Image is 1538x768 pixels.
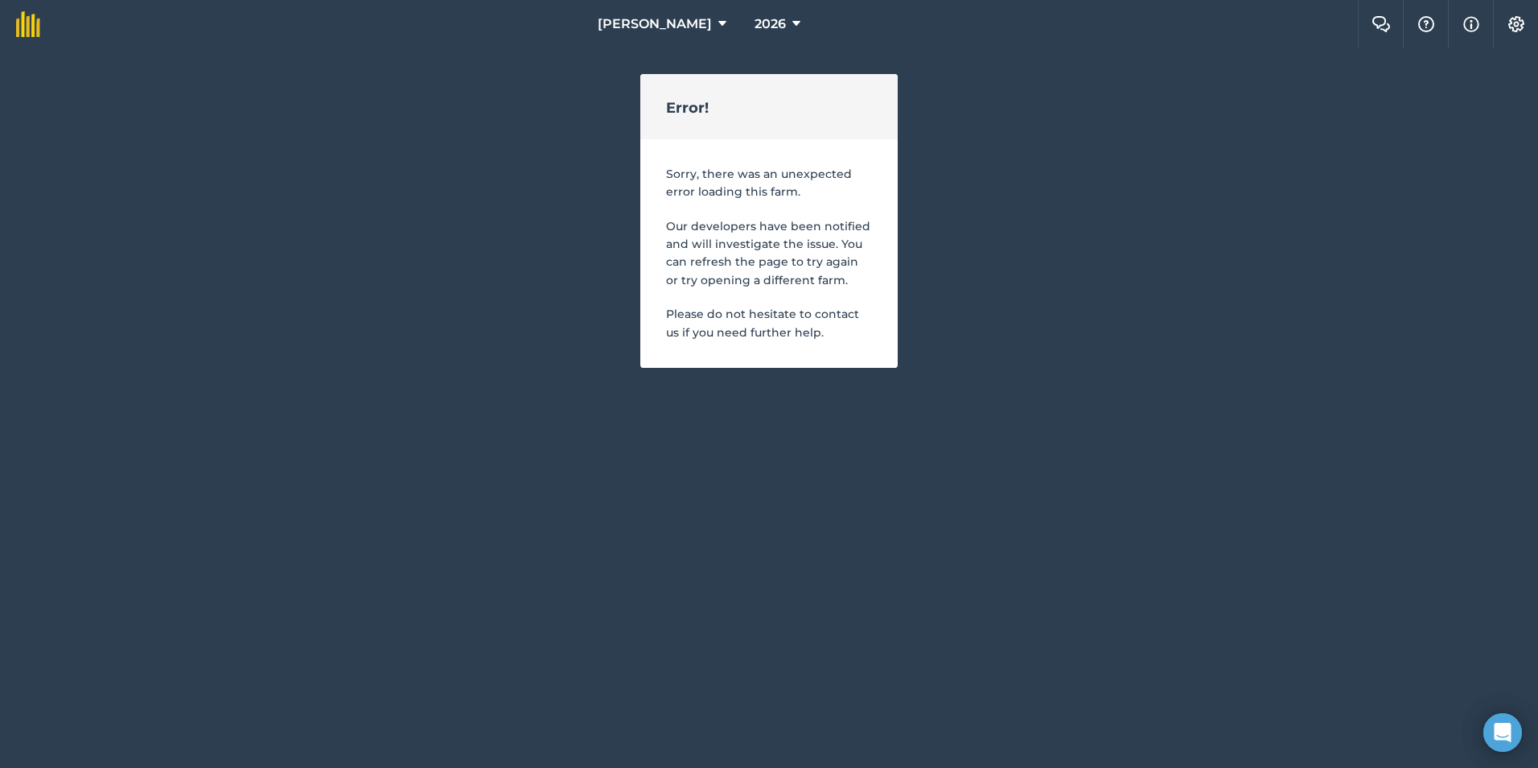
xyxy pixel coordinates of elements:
p: Our developers have been notified and will investigate the issue. You can refresh the page to try... [666,217,872,290]
p: Sorry, there was an unexpected error loading this farm. [666,165,872,201]
img: A cog icon [1507,16,1526,32]
img: svg+xml;base64,PHN2ZyB4bWxucz0iaHR0cDovL3d3dy53My5vcmcvMjAwMC9zdmciIHdpZHRoPSIxNyIgaGVpZ2h0PSIxNy... [1463,14,1479,34]
span: 2026 [755,14,786,34]
span: [PERSON_NAME] [598,14,712,34]
img: Two speech bubbles overlapping with the left bubble in the forefront [1371,16,1391,32]
div: Open Intercom Messenger [1483,713,1522,752]
img: A question mark icon [1417,16,1436,32]
img: fieldmargin Logo [16,11,40,37]
p: Please do not hesitate to contact us if you need further help. [666,305,872,341]
h2: Error! [666,97,709,120]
